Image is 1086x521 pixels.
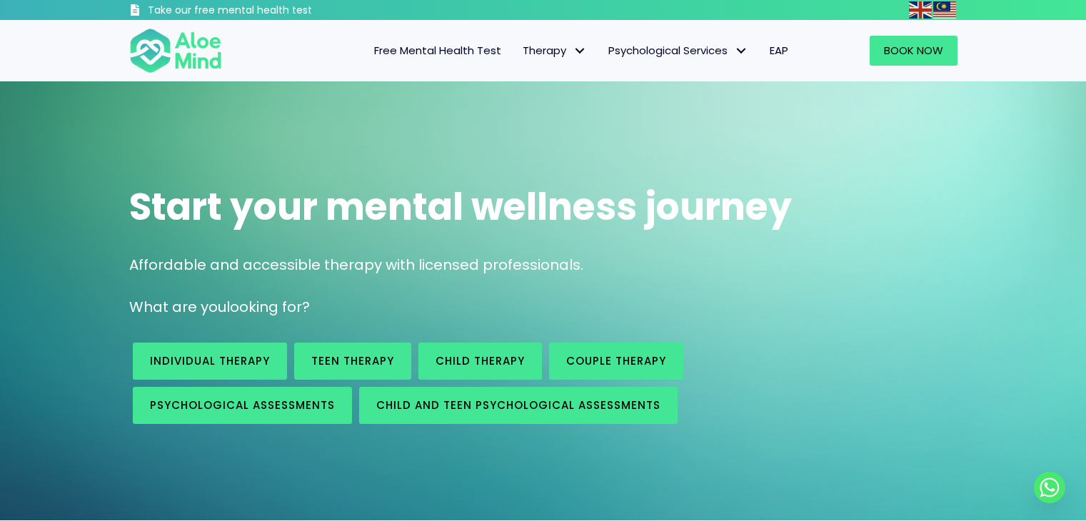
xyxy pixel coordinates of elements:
span: Free Mental Health Test [374,43,501,58]
span: EAP [770,43,788,58]
a: TherapyTherapy: submenu [512,36,598,66]
span: Book Now [884,43,943,58]
h3: Take our free mental health test [148,4,388,18]
img: en [909,1,932,19]
a: Child and Teen Psychological assessments [359,387,678,424]
a: Individual therapy [133,343,287,380]
span: Start your mental wellness journey [129,181,792,233]
span: Teen Therapy [311,353,394,368]
span: Psychological Services [608,43,748,58]
span: looking for? [226,297,310,317]
img: ms [933,1,956,19]
img: Aloe mind Logo [129,27,222,74]
nav: Menu [241,36,799,66]
a: Psychological assessments [133,387,352,424]
a: Teen Therapy [294,343,411,380]
a: Malay [933,1,957,18]
a: English [909,1,933,18]
span: Psychological assessments [150,398,335,413]
span: Therapy [523,43,587,58]
span: Individual therapy [150,353,270,368]
span: Child and Teen Psychological assessments [376,398,660,413]
a: Couple therapy [549,343,683,380]
span: Couple therapy [566,353,666,368]
a: Free Mental Health Test [363,36,512,66]
a: Psychological ServicesPsychological Services: submenu [598,36,759,66]
span: Therapy: submenu [570,41,590,61]
a: Child Therapy [418,343,542,380]
span: Child Therapy [436,353,525,368]
a: EAP [759,36,799,66]
a: Whatsapp [1034,472,1065,503]
span: What are you [129,297,226,317]
a: Take our free mental health test [129,4,388,20]
p: Affordable and accessible therapy with licensed professionals. [129,255,957,275]
a: Book Now [870,36,957,66]
span: Psychological Services: submenu [731,41,752,61]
